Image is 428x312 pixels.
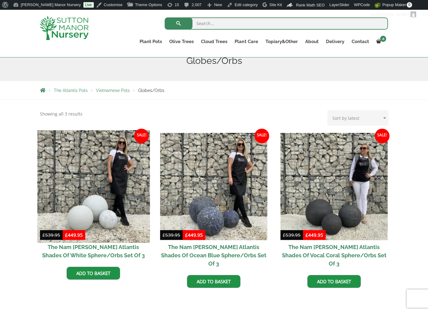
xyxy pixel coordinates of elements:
[42,232,60,238] bdi: 539.95
[40,240,147,262] h2: The Nam [PERSON_NAME] Atlantis Shades Of White Sphere/Orbs Set Of 3
[369,10,419,20] a: Hi,
[262,37,301,46] a: Topiary&Other
[166,37,197,46] a: Olive Trees
[380,36,386,42] span: 0
[37,130,150,243] img: The Nam Dinh Atlantis Shades Of White Sphere/Orbs Set Of 3
[163,232,165,238] span: £
[40,55,388,66] h1: Globes/Orbs
[96,88,130,93] a: Vietnamese Pots
[348,37,372,46] a: Contact
[54,88,88,93] a: The Atlantis Pots
[280,133,388,270] a: Sale! The Nam [PERSON_NAME] Atlantis Shades Of Vocal Coral Sphere/Orbs Set Of 3
[165,17,388,30] input: Search...
[305,232,323,238] bdi: 449.95
[376,12,409,17] span: [PERSON_NAME]
[40,133,147,262] a: Sale! The Nam [PERSON_NAME] Atlantis Shades Of White Sphere/Orbs Set Of 3
[83,2,94,8] a: Live
[40,110,82,118] p: Showing all 3 results
[40,16,89,40] img: logo
[42,232,45,238] span: £
[160,133,267,270] a: Sale! The Nam [PERSON_NAME] Atlantis Shades Of Ocean Blue Sphere/Orbs Set Of 3
[134,129,149,143] span: Sale!
[138,88,164,93] span: Globes/Orbs
[136,37,166,46] a: Plant Pots
[40,88,388,93] nav: Breadcrumbs
[372,37,388,46] a: 0
[322,37,348,46] a: Delivery
[283,232,286,238] span: £
[197,37,231,46] a: Cloud Trees
[283,232,301,238] bdi: 539.95
[160,240,267,270] h2: The Nam [PERSON_NAME] Atlantis Shades Of Ocean Blue Sphere/Orbs Set Of 3
[65,232,83,238] bdi: 449.95
[407,2,412,8] span: 0
[254,129,269,143] span: Sale!
[67,267,120,280] a: Add to basket: “The Nam Dinh Atlantis Shades Of White Sphere/Orbs Set Of 3”
[280,240,388,270] h2: The Nam [PERSON_NAME] Atlantis Shades Of Vocal Coral Sphere/Orbs Set Of 3
[280,133,388,240] img: The Nam Dinh Atlantis Shades Of Vocal Coral Sphere/Orbs Set Of 3
[185,232,188,238] span: £
[327,110,388,126] select: Shop order
[185,232,203,238] bdi: 449.95
[305,232,308,238] span: £
[375,129,390,143] span: Sale!
[269,2,282,7] span: Site Kit
[160,133,267,240] img: The Nam Dinh Atlantis Shades Of Ocean Blue Sphere/Orbs Set Of 3
[301,37,322,46] a: About
[307,275,361,288] a: Add to basket: “The Nam Dinh Atlantis Shades Of Vocal Coral Sphere/Orbs Set Of 3”
[296,3,325,7] span: Rank Math SEO
[163,232,180,238] bdi: 539.95
[231,37,262,46] a: Plant Care
[65,232,68,238] span: £
[187,275,240,288] a: Add to basket: “The Nam Dinh Atlantis Shades Of Ocean Blue Sphere/Orbs Set Of 3”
